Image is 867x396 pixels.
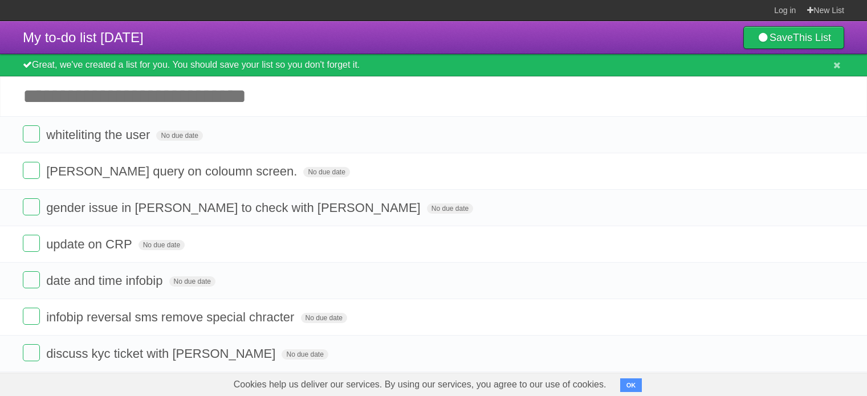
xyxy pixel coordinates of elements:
[303,167,349,177] span: No due date
[46,237,135,251] span: update on CRP
[23,198,40,215] label: Done
[23,235,40,252] label: Done
[46,128,153,142] span: whiteliting the user
[620,378,642,392] button: OK
[301,313,347,323] span: No due date
[46,346,278,361] span: discuss kyc ticket with [PERSON_NAME]
[23,30,144,45] span: My to-do list [DATE]
[23,271,40,288] label: Done
[46,273,165,288] span: date and time infobip
[23,162,40,179] label: Done
[427,203,473,214] span: No due date
[23,125,40,142] label: Done
[139,240,185,250] span: No due date
[282,349,328,360] span: No due date
[46,310,297,324] span: infobip reversal sms remove special chracter
[23,308,40,325] label: Done
[46,164,300,178] span: [PERSON_NAME] query on coloumn screen.
[46,201,424,215] span: gender issue in [PERSON_NAME] to check with [PERSON_NAME]
[793,32,831,43] b: This List
[222,373,618,396] span: Cookies help us deliver our services. By using our services, you agree to our use of cookies.
[169,276,215,287] span: No due date
[156,130,202,141] span: No due date
[743,26,844,49] a: SaveThis List
[23,344,40,361] label: Done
